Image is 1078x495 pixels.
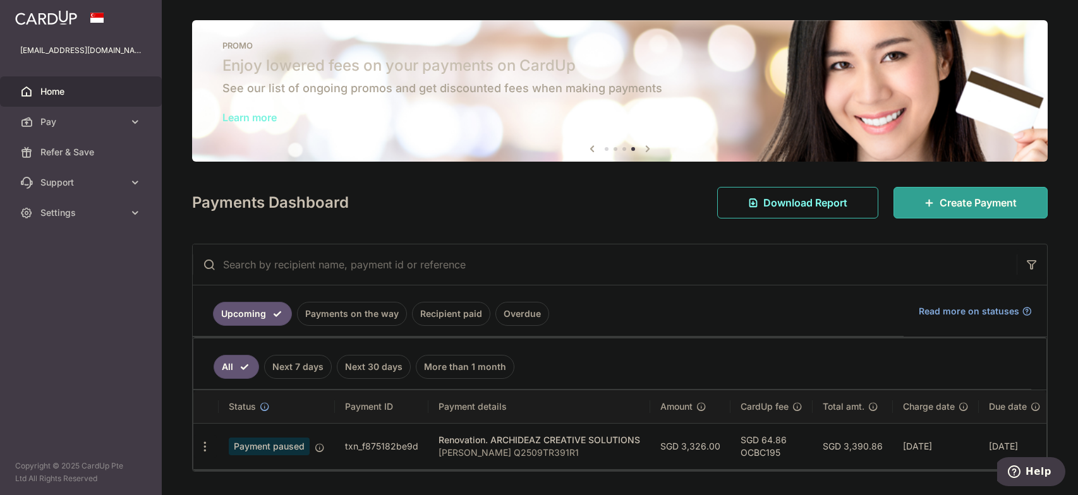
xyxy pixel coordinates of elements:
p: [PERSON_NAME] Q2509TR391R1 [439,446,640,459]
th: Payment ID [335,390,428,423]
span: Total amt. [823,400,864,413]
span: Due date [989,400,1027,413]
a: Learn more [222,111,277,124]
th: Payment details [428,390,650,423]
td: SGD 64.86 OCBC195 [730,423,813,469]
td: [DATE] [893,423,979,469]
span: Create Payment [940,195,1017,210]
a: Read more on statuses [919,305,1032,318]
td: [DATE] [979,423,1051,469]
a: Payments on the way [297,302,407,326]
a: All [214,355,259,379]
span: Charge date [903,400,955,413]
td: SGD 3,326.00 [650,423,730,469]
a: Create Payment [893,187,1048,218]
span: Refer & Save [40,146,124,158]
p: PROMO [222,40,1017,51]
a: Next 7 days [264,355,332,379]
h4: Payments Dashboard [192,191,349,214]
span: Download Report [763,195,847,210]
iframe: Opens a widget where you can find more information [997,457,1065,489]
span: Payment paused [229,438,310,455]
h5: Enjoy lowered fees on your payments on CardUp [222,56,1017,76]
span: Settings [40,206,124,219]
span: Read more on statuses [919,305,1019,318]
a: Download Report [717,187,878,218]
td: txn_f875182be9d [335,423,428,469]
h6: See our list of ongoing promos and get discounted fees when making payments [222,81,1017,96]
p: [EMAIL_ADDRESS][DOMAIN_NAME] [20,44,142,57]
a: Recipient paid [412,302,490,326]
span: Home [40,85,124,98]
a: Upcoming [213,302,292,326]
a: Overdue [495,302,549,326]
img: Latest Promos banner [192,20,1048,162]
span: Status [229,400,256,413]
span: Support [40,176,124,189]
span: CardUp fee [741,400,789,413]
a: Next 30 days [337,355,411,379]
span: Amount [660,400,693,413]
td: SGD 3,390.86 [813,423,893,469]
div: Renovation. ARCHIDEAZ CREATIVE SOLUTIONS [439,434,640,446]
img: CardUp [15,10,77,25]
a: More than 1 month [416,355,514,379]
span: Pay [40,116,124,128]
input: Search by recipient name, payment id or reference [193,244,1017,285]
